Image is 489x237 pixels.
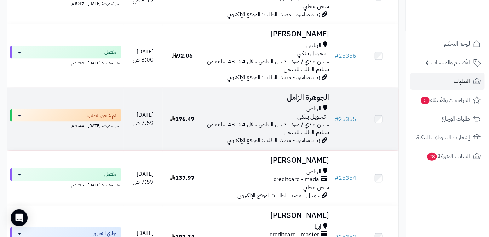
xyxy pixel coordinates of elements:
[205,212,329,220] h3: [PERSON_NAME]
[426,151,470,161] span: السلات المتروكة
[133,170,154,187] span: [DATE] - 7:59 ص
[205,30,329,38] h3: [PERSON_NAME]
[105,171,117,178] span: مكتمل
[172,52,193,60] span: 92.06
[416,133,470,143] span: إشعارات التحويلات البنكية
[420,95,470,105] span: المراجعات والأسئلة
[410,110,485,127] a: طلبات الإرجاع
[315,223,322,231] span: ابها
[11,209,28,226] div: Open Intercom Messenger
[335,174,357,183] a: #25354
[335,174,339,183] span: #
[442,114,470,124] span: طلبات الإرجاع
[10,181,121,189] div: اخر تحديث: [DATE] - 5:15 م
[454,76,470,86] span: الطلبات
[307,105,322,113] span: الرياض
[304,184,329,192] span: شحن مجاني
[431,58,470,68] span: الأقسام والمنتجات
[10,59,121,66] div: اخر تحديث: [DATE] - 5:14 م
[335,52,339,60] span: #
[170,115,195,123] span: 176.47
[335,115,357,123] a: #25355
[238,192,320,200] span: جوجل - مصدر الطلب: الموقع الإلكتروني
[170,174,195,183] span: 137.97
[427,153,437,161] span: 28
[421,97,430,104] span: 5
[298,113,326,121] span: تـحـويـل بـنـكـي
[298,50,326,58] span: تـحـويـل بـنـكـي
[10,122,121,129] div: اخر تحديث: [DATE] - 1:44 م
[335,115,339,123] span: #
[205,93,329,102] h3: الجوهرة الزامل
[410,73,485,90] a: الطلبات
[205,157,329,165] h3: [PERSON_NAME]
[410,92,485,109] a: المراجعات والأسئلة5
[207,120,329,137] span: شحن عادي / مبرد - داخل الرياض خلال 24 -48 ساعه من تسليم الطلب للشحن
[441,18,482,33] img: logo-2.png
[410,129,485,146] a: إشعارات التحويلات البنكية
[304,2,329,11] span: شحن مجاني
[410,148,485,165] a: السلات المتروكة28
[335,52,357,60] a: #25356
[307,41,322,50] span: الرياض
[228,73,320,82] span: زيارة مباشرة - مصدر الطلب: الموقع الإلكتروني
[307,168,322,176] span: الرياض
[228,10,320,19] span: زيارة مباشرة - مصدر الطلب: الموقع الإلكتروني
[88,112,117,119] span: تم شحن الطلب
[410,35,485,52] a: لوحة التحكم
[105,49,117,56] span: مكتمل
[133,47,154,64] span: [DATE] - 8:00 ص
[274,176,320,184] span: creditcard - mada
[207,57,329,74] span: شحن عادي / مبرد - داخل الرياض خلال 24 -48 ساعه من تسليم الطلب للشحن
[133,111,154,127] span: [DATE] - 7:59 ص
[228,137,320,145] span: زيارة مباشرة - مصدر الطلب: الموقع الإلكتروني
[444,39,470,49] span: لوحة التحكم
